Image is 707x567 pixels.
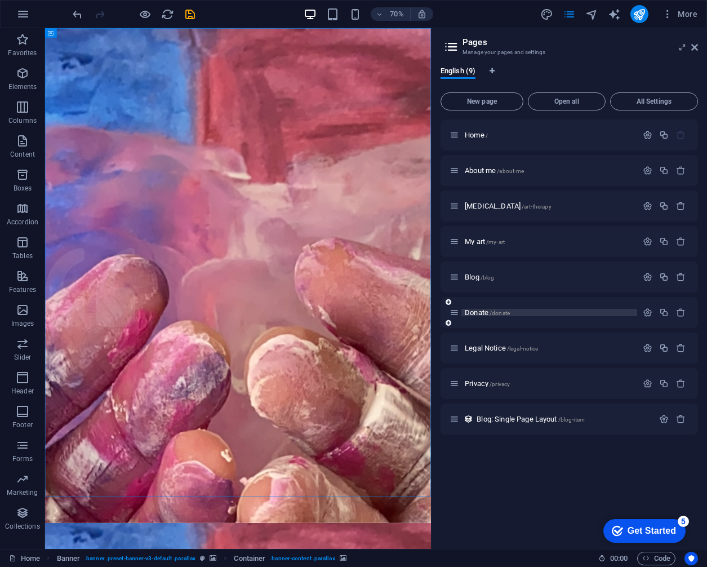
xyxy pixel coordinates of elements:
[14,353,32,362] p: Slider
[676,343,686,353] div: Remove
[5,522,39,531] p: Collections
[12,251,33,260] p: Tables
[676,201,686,211] div: Remove
[486,239,505,245] span: /my-art
[684,552,698,565] button: Usercentrics
[643,201,652,211] div: Settings
[441,64,475,80] span: English (9)
[540,8,553,21] i: Design (Ctrl+Alt+Y)
[8,116,37,125] p: Columns
[643,308,652,317] div: Settings
[585,7,599,21] button: navigator
[465,166,524,175] span: Click to open page
[676,166,686,175] div: Remove
[490,381,510,387] span: /privacy
[637,552,675,565] button: Code
[161,7,174,21] button: reload
[630,5,648,23] button: publish
[657,5,702,23] button: More
[71,8,84,21] i: Undo: &nbsp;- Hamburger ($color-secondary -> #94fcf2) (Ctrl+Z)
[461,202,637,210] div: [MEDICAL_DATA]/art-therapy
[12,454,33,463] p: Forms
[83,2,95,14] div: 5
[234,552,265,565] span: Click to select. Double-click to edit
[210,555,216,561] i: This element contains a background
[643,166,652,175] div: Settings
[461,309,637,316] div: Donate/donate
[507,345,539,352] span: /legal-notice
[7,218,38,227] p: Accordion
[643,343,652,353] div: Settings
[200,555,205,561] i: This element is a customizable preset
[477,415,585,423] span: Blog: Single Page Layout
[441,92,523,110] button: New page
[461,380,637,387] div: Privacy/privacy
[540,7,554,21] button: design
[11,387,34,396] p: Header
[465,308,510,317] span: Donate
[446,98,518,105] span: New page
[563,7,576,21] button: pages
[659,201,669,211] div: Duplicate
[463,47,675,57] h3: Manage your pages and settings
[676,130,686,140] div: The startpage cannot be deleted
[57,552,81,565] span: Click to select. Double-click to edit
[465,202,552,210] span: Click to open page
[598,552,628,565] h6: Session time
[643,130,652,140] div: Settings
[461,344,637,352] div: Legal Notice/legal-notice
[441,67,698,88] div: Language Tabs
[85,552,195,565] span: . banner .preset-banner-v3-default .parallax
[465,344,538,352] span: Legal Notice
[659,166,669,175] div: Duplicate
[11,319,34,328] p: Images
[161,8,174,21] i: Reload page
[371,7,411,21] button: 70%
[465,273,494,281] span: Click to open page
[610,552,628,565] span: 00 00
[676,308,686,317] div: Remove
[659,237,669,246] div: Duplicate
[659,130,669,140] div: Duplicate
[9,552,40,565] a: Click to cancel selection. Double-click to open Pages
[497,168,524,174] span: /about-me
[659,272,669,282] div: Duplicate
[8,82,37,91] p: Elements
[33,12,82,23] div: Get Started
[465,131,488,139] span: Click to open page
[9,285,36,294] p: Features
[643,237,652,246] div: Settings
[461,131,637,139] div: Home/
[481,274,495,281] span: /blog
[643,379,652,388] div: Settings
[610,92,698,110] button: All Settings
[676,379,686,388] div: Remove
[465,237,505,246] span: Click to open page
[417,9,427,19] i: On resize automatically adjust zoom level to fit chosen device.
[563,8,576,21] i: Pages (Ctrl+Alt+S)
[473,415,653,423] div: Blog: Single Page Layout/blog-item
[528,92,606,110] button: Open all
[461,238,637,245] div: My art/my-art
[486,132,488,139] span: /
[183,7,197,21] button: save
[270,552,335,565] span: . banner-content .parallax
[7,488,38,497] p: Marketing
[659,308,669,317] div: Duplicate
[662,8,697,20] span: More
[676,237,686,246] div: Remove
[184,8,197,21] i: Save (Ctrl+S)
[676,272,686,282] div: Remove
[461,167,637,174] div: About me/about-me
[464,414,473,424] div: This layout is used as a template for all items (e.g. a blog post) of this collection. The conten...
[659,379,669,388] div: Duplicate
[522,203,552,210] span: /art-therapy
[642,552,670,565] span: Code
[533,98,601,105] span: Open all
[12,420,33,429] p: Footer
[618,554,620,562] span: :
[461,273,637,281] div: Blog/blog
[615,98,693,105] span: All Settings
[676,414,686,424] div: Remove
[70,7,84,21] button: undo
